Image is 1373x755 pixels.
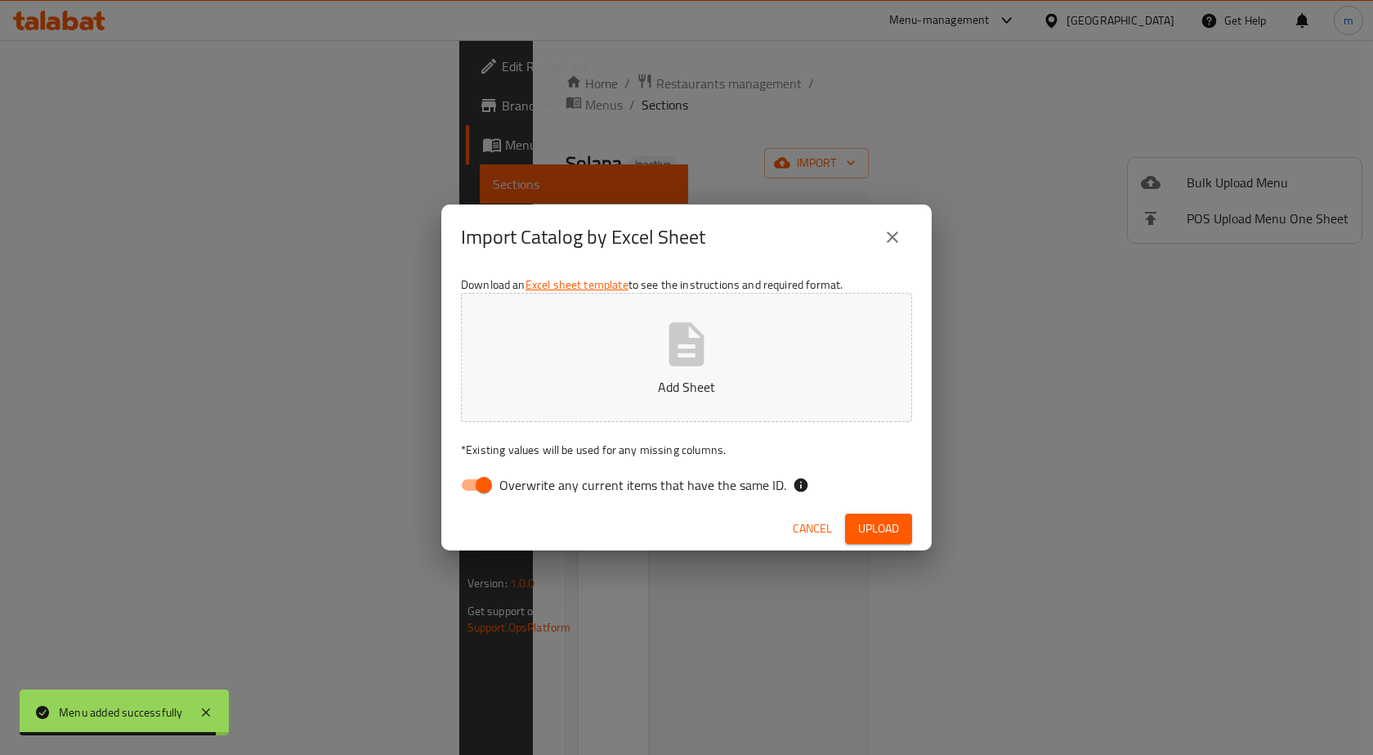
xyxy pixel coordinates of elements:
svg: If the overwrite option isn't selected, then the items that match an existing ID will be ignored ... [793,477,809,493]
p: Existing values will be used for any missing columns. [461,442,912,458]
button: close [873,218,912,257]
h2: Import Catalog by Excel Sheet [461,224,705,250]
a: Excel sheet template [525,274,628,295]
div: Download an to see the instructions and required format. [441,270,932,507]
p: Add Sheet [486,377,887,397]
button: Add Sheet [461,293,912,422]
span: Cancel [793,519,832,539]
span: Overwrite any current items that have the same ID. [499,475,786,495]
button: Cancel [786,514,839,544]
span: Upload [858,519,899,539]
div: Menu added successfully [59,703,183,721]
button: Upload [845,514,912,544]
